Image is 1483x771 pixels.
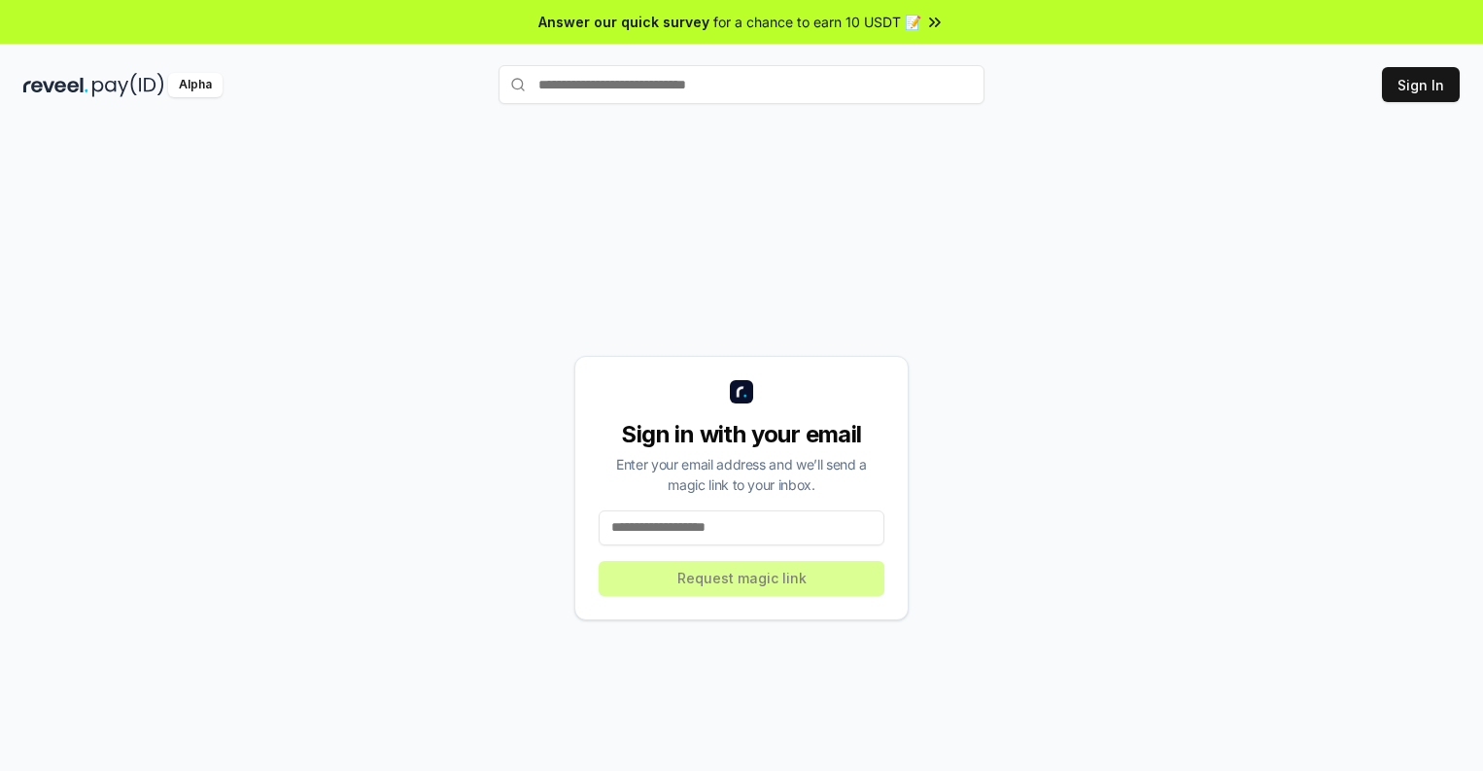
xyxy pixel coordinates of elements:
[92,73,164,97] img: pay_id
[168,73,223,97] div: Alpha
[713,12,921,32] span: for a chance to earn 10 USDT 📝
[599,419,884,450] div: Sign in with your email
[538,12,709,32] span: Answer our quick survey
[599,454,884,495] div: Enter your email address and we’ll send a magic link to your inbox.
[23,73,88,97] img: reveel_dark
[1382,67,1460,102] button: Sign In
[730,380,753,403] img: logo_small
